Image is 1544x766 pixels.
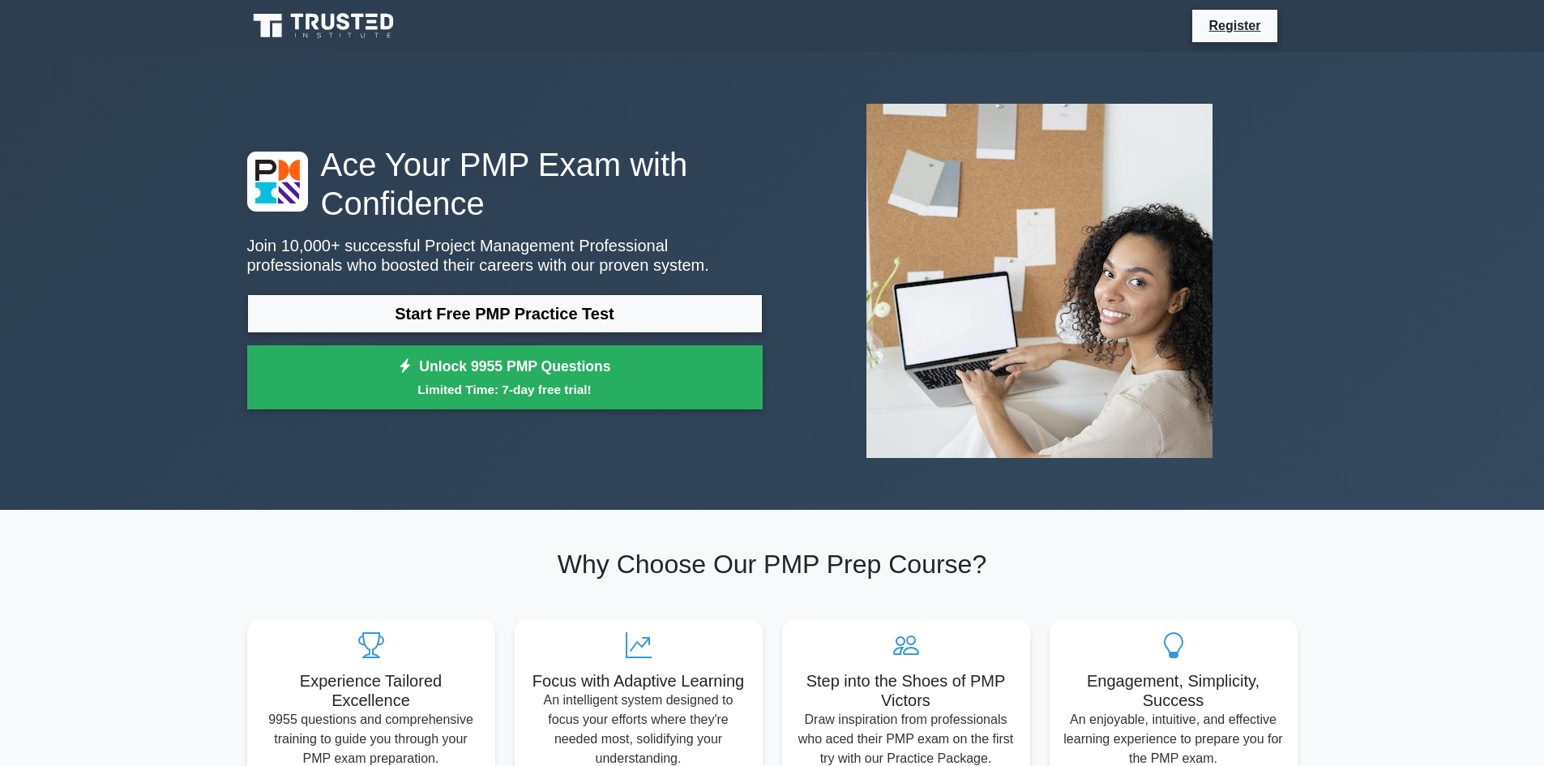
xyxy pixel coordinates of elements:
[267,380,742,399] small: Limited Time: 7-day free trial!
[260,671,482,710] h5: Experience Tailored Excellence
[247,549,1298,580] h2: Why Choose Our PMP Prep Course?
[795,671,1017,710] h5: Step into the Shoes of PMP Victors
[528,671,750,691] h5: Focus with Adaptive Learning
[1063,671,1285,710] h5: Engagement, Simplicity, Success
[247,236,763,275] p: Join 10,000+ successful Project Management Professional professionals who boosted their careers w...
[247,145,763,223] h1: Ace Your PMP Exam with Confidence
[247,294,763,333] a: Start Free PMP Practice Test
[247,345,763,410] a: Unlock 9955 PMP QuestionsLimited Time: 7-day free trial!
[1199,15,1270,36] a: Register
